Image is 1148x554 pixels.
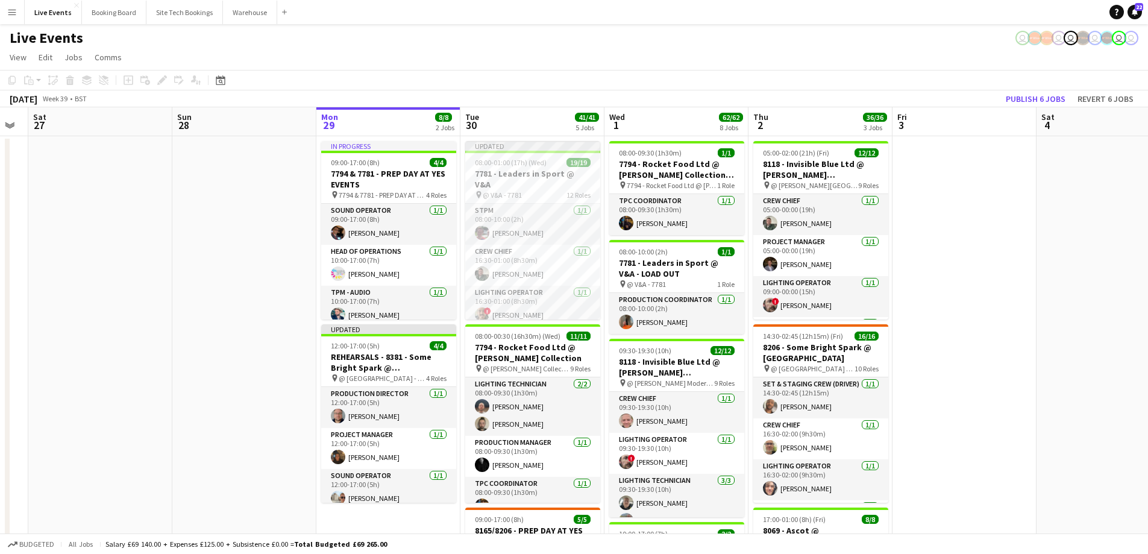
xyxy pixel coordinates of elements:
[1073,91,1138,107] button: Revert 6 jobs
[609,356,744,378] h3: 8118 - Invisible Blue Ltd @ [PERSON_NAME][GEOGRAPHIC_DATA]
[751,118,768,132] span: 2
[426,190,447,200] span: 4 Roles
[66,540,95,549] span: All jobs
[619,346,671,355] span: 09:30-19:30 (10h)
[321,112,338,122] span: Mon
[1135,3,1143,11] span: 22
[718,529,735,538] span: 2/2
[40,94,70,103] span: Week 39
[1112,31,1126,45] app-user-avatar: Ollie Rolfe
[609,141,744,235] app-job-card: 08:00-09:30 (1h30m)1/17794 - Rocket Food Ltd @ [PERSON_NAME] Collection - LOAD OUT 7794 - Rocket ...
[753,525,888,547] h3: 8069 - Ascot @ [GEOGRAPHIC_DATA]
[566,158,591,167] span: 19/19
[763,515,826,524] span: 17:00-01:00 (8h) (Fri)
[772,298,779,305] span: !
[331,341,380,350] span: 12:00-17:00 (5h)
[321,428,456,469] app-card-role: Project Manager1/112:00-17:00 (5h)[PERSON_NAME]
[33,112,46,122] span: Sat
[609,240,744,334] app-job-card: 08:00-10:00 (2h)1/17781 - Leaders in Sport @ V&A - LOAD OUT @ V&A - 77811 RoleProduction Coordina...
[475,515,524,524] span: 09:00-17:00 (8h)
[1027,31,1042,45] app-user-avatar: Alex Gill
[465,525,600,547] h3: 8165/8206 - PREP DAY AT YES EVENTS
[426,374,447,383] span: 4 Roles
[719,113,743,122] span: 62/62
[465,141,600,151] div: Updated
[321,351,456,373] h3: REHEARSALS - 8381 - Some Bright Spark @ [GEOGRAPHIC_DATA]
[717,181,735,190] span: 1 Role
[465,141,600,319] app-job-card: Updated08:00-01:00 (17h) (Wed)19/197781 - Leaders in Sport @ V&A @ V&A - 778112 RolesSTPM1/108:00...
[609,112,625,122] span: Wed
[609,257,744,279] h3: 7781 - Leaders in Sport @ V&A - LOAD OUT
[475,158,547,167] span: 08:00-01:00 (17h) (Wed)
[95,52,122,63] span: Comms
[753,235,888,276] app-card-role: Project Manager1/105:00-00:00 (19h)[PERSON_NAME]
[574,515,591,524] span: 5/5
[321,141,456,151] div: In progress
[897,112,907,122] span: Fri
[465,245,600,286] app-card-role: Crew Chief1/116:30-01:00 (8h30m)[PERSON_NAME]
[39,52,52,63] span: Edit
[1015,31,1030,45] app-user-avatar: Nadia Addada
[321,387,456,428] app-card-role: Production Director1/112:00-17:00 (5h)[PERSON_NAME]
[465,204,600,245] app-card-role: STPM1/108:00-10:00 (2h)[PERSON_NAME]
[753,112,768,122] span: Thu
[1076,31,1090,45] app-user-avatar: Production Managers
[321,168,456,190] h3: 7794 & 7781 - PREP DAY AT YES EVENTS
[465,377,600,436] app-card-role: Lighting Technician2/208:00-09:30 (1h30m)[PERSON_NAME][PERSON_NAME]
[753,377,888,418] app-card-role: Set & Staging Crew (Driver)1/114:30-02:45 (12h15m)[PERSON_NAME]
[436,123,454,132] div: 2 Jobs
[435,113,452,122] span: 8/8
[855,148,879,157] span: 12/12
[753,324,888,503] div: 14:30-02:45 (12h15m) (Fri)16/168206 - Some Bright Spark @ [GEOGRAPHIC_DATA] @ [GEOGRAPHIC_DATA] -...
[1124,31,1138,45] app-user-avatar: Technical Department
[19,540,54,549] span: Budgeted
[609,194,744,235] app-card-role: TPC Coordinator1/108:00-09:30 (1h30m)[PERSON_NAME]
[609,339,744,517] div: 09:30-19:30 (10h)12/128118 - Invisible Blue Ltd @ [PERSON_NAME][GEOGRAPHIC_DATA] @ [PERSON_NAME] ...
[465,168,600,190] h3: 7781 - Leaders in Sport @ V&A
[430,158,447,167] span: 4/4
[105,540,387,549] div: Salary £69 140.00 + Expenses £125.00 + Subsistence £0.00 =
[465,342,600,364] h3: 7794 - Rocket Food Ltd @ [PERSON_NAME] Collection
[717,280,735,289] span: 1 Role
[339,374,426,383] span: @ [GEOGRAPHIC_DATA] - 8381
[321,141,456,319] app-job-card: In progress09:00-17:00 (8h)4/47794 & 7781 - PREP DAY AT YES EVENTS 7794 & 7781 - PREP DAY AT YES ...
[1041,112,1055,122] span: Sat
[483,190,522,200] span: @ V&A - 7781
[720,123,742,132] div: 8 Jobs
[575,113,599,122] span: 41/41
[858,181,879,190] span: 9 Roles
[465,286,600,327] app-card-role: Lighting Operator1/116:30-01:00 (8h30m)![PERSON_NAME]
[90,49,127,65] a: Comms
[465,324,600,503] app-job-card: 08:00-00:30 (16h30m) (Wed)11/117794 - Rocket Food Ltd @ [PERSON_NAME] Collection @ [PERSON_NAME] ...
[628,455,635,462] span: !
[82,1,146,24] button: Booking Board
[321,286,456,327] app-card-role: TPM - AUDIO1/110:00-17:00 (7h)[PERSON_NAME]
[10,29,83,47] h1: Live Events
[855,364,879,373] span: 10 Roles
[321,469,456,510] app-card-role: Sound Operator1/112:00-17:00 (5h)[PERSON_NAME]
[1100,31,1114,45] app-user-avatar: Production Managers
[1001,91,1070,107] button: Publish 6 jobs
[1040,118,1055,132] span: 4
[146,1,223,24] button: Site Tech Bookings
[763,332,843,341] span: 14:30-02:45 (12h15m) (Fri)
[5,49,31,65] a: View
[753,141,888,319] div: 05:00-02:00 (21h) (Fri)12/128118 - Invisible Blue Ltd @ [PERSON_NAME][GEOGRAPHIC_DATA] @ [PERSON_...
[576,123,598,132] div: 5 Jobs
[484,307,491,315] span: !
[294,540,387,549] span: Total Budgeted £69 265.00
[627,181,717,190] span: 7794 - Rocket Food Ltd @ [PERSON_NAME] Collection
[710,346,735,355] span: 12/12
[1064,31,1078,45] app-user-avatar: Andrew Gorman
[753,276,888,317] app-card-role: Lighting Operator1/109:00-00:00 (15h)![PERSON_NAME]
[570,364,591,373] span: 9 Roles
[627,280,666,289] span: @ V&A - 7781
[763,148,829,157] span: 05:00-02:00 (21h) (Fri)
[339,190,426,200] span: 7794 & 7781 - PREP DAY AT YES EVENTS
[465,436,600,477] app-card-role: Production Manager1/108:00-09:30 (1h30m)[PERSON_NAME]
[1040,31,1054,45] app-user-avatar: Alex Gill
